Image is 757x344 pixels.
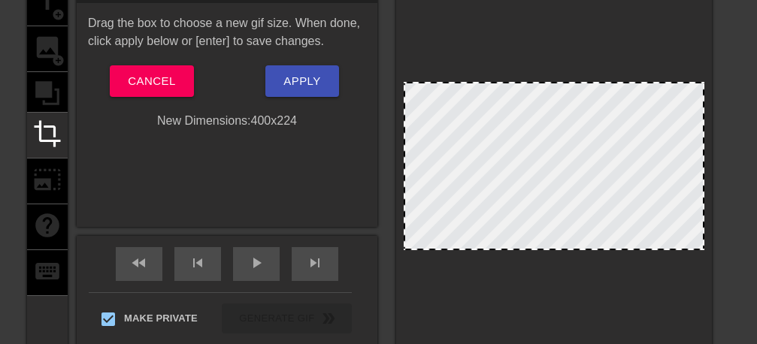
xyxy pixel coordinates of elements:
div: Drag the box to choose a new gif size. When done, click apply below or [enter] to save changes. [77,14,377,50]
span: skip_previous [189,254,207,272]
span: Make Private [124,311,198,326]
span: crop [33,119,62,148]
button: Apply [265,65,338,97]
button: Cancel [110,65,193,97]
span: Apply [283,71,320,91]
div: New Dimensions: 400 x 224 [77,112,377,130]
span: Cancel [128,71,175,91]
span: fast_rewind [130,254,148,272]
span: skip_next [306,254,324,272]
span: play_arrow [247,254,265,272]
